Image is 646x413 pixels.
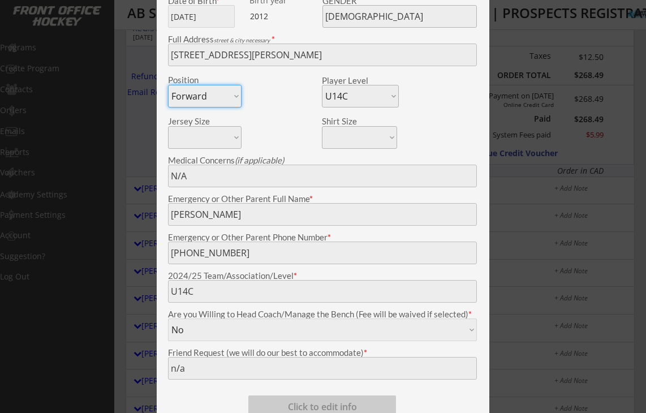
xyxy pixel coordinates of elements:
[168,76,226,84] div: Position
[322,76,399,85] div: Player Level
[168,195,477,203] div: Emergency or Other Parent Full Name
[322,117,380,126] div: Shirt Size
[168,35,477,44] div: Full Address
[168,349,477,357] div: Friend Request (we will do our best to accommodate)
[168,165,477,187] input: Allergies, injuries, etc.
[214,37,270,44] em: street & city necessary
[168,272,477,280] div: 2024/25 Team/Association/Level
[168,117,226,126] div: Jersey Size
[250,11,321,22] div: 2012
[168,156,477,165] div: Medical Concerns
[168,233,477,242] div: Emergency or Other Parent Phone Number
[168,44,477,66] input: Street, City, Province/State
[235,155,284,165] em: (if applicable)
[168,310,477,319] div: Are you Willing to Head Coach/Manage the Bench (Fee will be waived if selected)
